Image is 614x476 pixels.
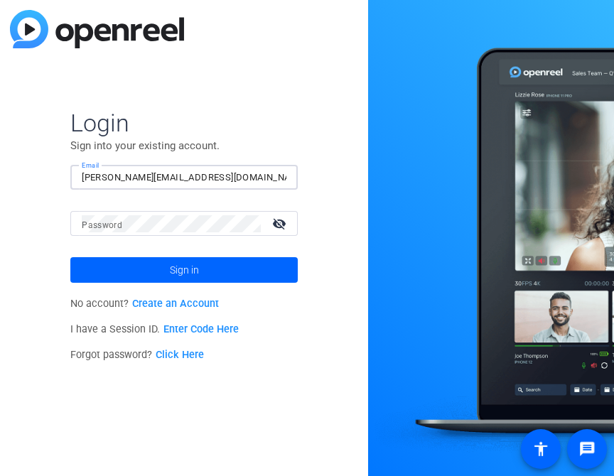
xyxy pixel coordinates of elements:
[82,220,122,230] mat-label: Password
[82,169,286,186] input: Enter Email Address
[70,298,219,310] span: No account?
[10,10,184,48] img: blue-gradient.svg
[70,108,298,138] span: Login
[70,323,239,335] span: I have a Session ID.
[70,349,204,361] span: Forgot password?
[156,349,204,361] a: Click Here
[70,257,298,283] button: Sign in
[163,323,239,335] a: Enter Code Here
[170,252,199,288] span: Sign in
[132,298,219,310] a: Create an Account
[82,161,99,169] mat-label: Email
[70,138,298,153] p: Sign into your existing account.
[532,440,549,458] mat-icon: accessibility
[578,440,596,458] mat-icon: message
[264,213,298,234] mat-icon: visibility_off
